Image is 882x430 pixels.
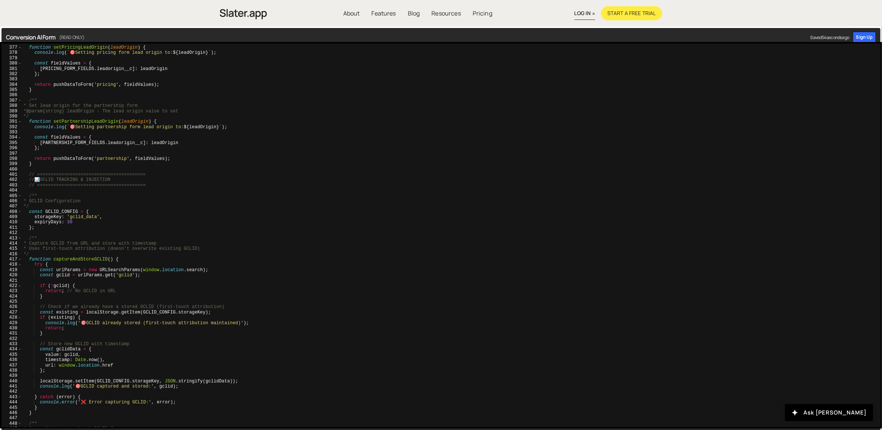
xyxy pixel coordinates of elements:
div: 403 [1,183,22,188]
div: 418 [1,262,22,267]
div: 406 [1,199,22,204]
h1: Conversion AI Form [6,33,849,42]
div: 391 [1,119,22,124]
div: 431 [1,331,22,336]
div: 401 [1,172,22,177]
div: 442 [1,389,22,394]
div: 434 [1,347,22,352]
div: 429 [1,321,22,326]
div: 384 [1,82,22,87]
div: 378 [1,50,22,55]
div: 414 [1,241,22,246]
a: Blog [402,6,426,20]
div: 395 [1,140,22,146]
div: 432 [1,336,22,342]
a: home [220,5,267,21]
div: 448 [1,421,22,426]
div: 445 [1,405,22,410]
div: 380 [1,61,22,66]
div: 444 [1,400,22,405]
a: Sign Up [853,32,876,43]
div: 438 [1,368,22,373]
div: 439 [1,373,22,378]
div: 400 [1,167,22,172]
div: 422 [1,283,22,289]
div: 433 [1,342,22,347]
a: About [337,6,366,20]
img: Slater is an modern coding environment with an inbuilt AI tool. Get custom code quickly with no c... [220,7,267,21]
a: Resources [426,6,466,20]
div: 407 [1,204,22,209]
div: 416 [1,252,22,257]
div: 443 [1,395,22,400]
div: 413 [1,236,22,241]
div: 408 [1,209,22,214]
div: 427 [1,310,22,315]
div: 428 [1,315,22,320]
div: 399 [1,161,22,167]
div: 390 [1,114,22,119]
div: 419 [1,268,22,273]
div: 394 [1,135,22,140]
div: 425 [1,299,22,304]
div: 440 [1,379,22,384]
div: 382 [1,71,22,77]
div: 405 [1,193,22,199]
small: (READ ONLY) [59,33,85,42]
div: 381 [1,66,22,71]
div: 409 [1,214,22,220]
div: Saved [807,34,849,41]
div: 397 [1,151,22,156]
div: 421 [1,278,22,283]
div: 430 [1,326,22,331]
div: 410 [1,220,22,225]
div: 398 [1,156,22,161]
div: 54 seconds ago [822,34,849,41]
div: 389 [1,109,22,114]
div: 447 [1,416,22,421]
div: 436 [1,357,22,363]
a: Start a free trial [601,6,662,20]
a: log in » [574,7,595,20]
a: Features [366,6,402,20]
div: 386 [1,92,22,98]
div: 385 [1,87,22,92]
div: 426 [1,304,22,310]
div: 424 [1,294,22,299]
div: 441 [1,384,22,389]
div: 379 [1,56,22,61]
div: 392 [1,125,22,130]
div: 388 [1,103,22,108]
div: 383 [1,77,22,82]
div: 411 [1,225,22,230]
div: 446 [1,410,22,416]
div: 423 [1,289,22,294]
div: 377 [1,45,22,50]
div: 420 [1,273,22,278]
div: 412 [1,230,22,235]
div: 404 [1,188,22,193]
button: Ask [PERSON_NAME] [785,404,873,421]
div: 417 [1,257,22,262]
div: 396 [1,146,22,151]
div: 387 [1,98,22,103]
div: 415 [1,246,22,251]
div: 393 [1,130,22,135]
div: 435 [1,352,22,357]
div: 437 [1,363,22,368]
a: Pricing [467,6,498,20]
div: 402 [1,177,22,182]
